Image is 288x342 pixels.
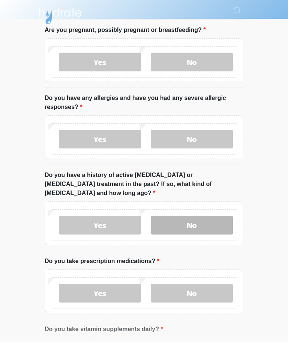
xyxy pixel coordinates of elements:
[151,53,233,72] label: No
[45,325,163,334] label: Do you take vitamin supplements daily?
[151,284,233,303] label: No
[59,284,141,303] label: Yes
[59,216,141,235] label: Yes
[37,6,83,25] img: Hydrate IV Bar - Arcadia Logo
[45,171,243,198] label: Do you have a history of active [MEDICAL_DATA] or [MEDICAL_DATA] treatment in the past? If so, wh...
[151,130,233,149] label: No
[59,130,141,149] label: Yes
[45,94,243,112] label: Do you have any allergies and have you had any severe allergic responses?
[45,26,205,35] label: Are you pregnant, possibly pregnant or breastfeeding?
[59,53,141,72] label: Yes
[45,257,159,266] label: Do you take prescription medications?
[151,216,233,235] label: No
